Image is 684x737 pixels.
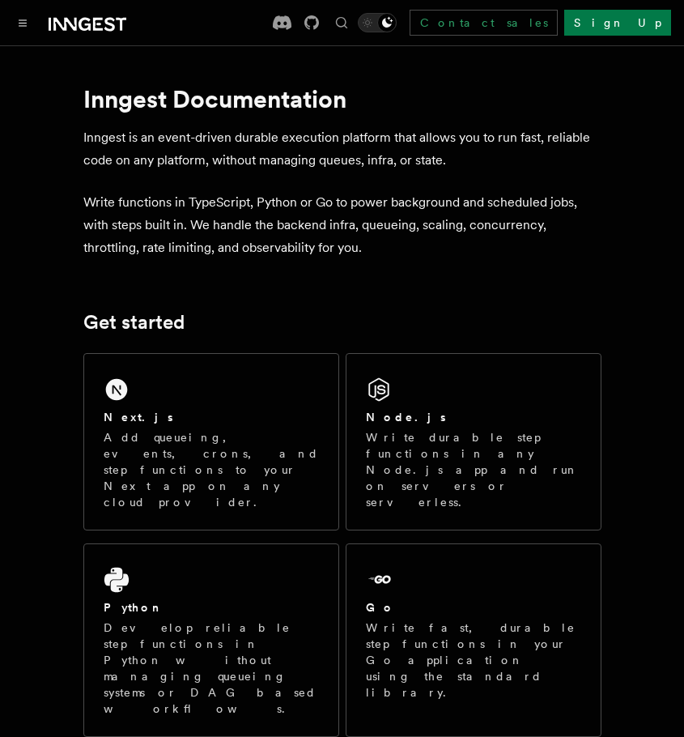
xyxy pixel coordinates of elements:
[366,599,395,616] h2: Go
[366,620,581,701] p: Write fast, durable step functions in your Go application using the standard library.
[366,429,581,510] p: Write durable step functions in any Node.js app and run on servers or serverless.
[104,409,173,425] h2: Next.js
[332,13,351,32] button: Find something...
[564,10,671,36] a: Sign Up
[83,84,601,113] h1: Inngest Documentation
[83,126,601,172] p: Inngest is an event-driven durable execution platform that allows you to run fast, reliable code ...
[13,13,32,32] button: Toggle navigation
[346,353,601,530] a: Node.jsWrite durable step functions in any Node.js app and run on servers or serverless.
[83,543,339,737] a: PythonDevelop reliable step functions in Python without managing queueing systems or DAG based wo...
[83,311,185,334] a: Get started
[358,13,397,32] button: Toggle dark mode
[104,599,164,616] h2: Python
[410,10,558,36] a: Contact sales
[104,429,319,510] p: Add queueing, events, crons, and step functions to your Next app on any cloud provider.
[83,353,339,530] a: Next.jsAdd queueing, events, crons, and step functions to your Next app on any cloud provider.
[83,191,601,259] p: Write functions in TypeScript, Python or Go to power background and scheduled jobs, with steps bu...
[346,543,601,737] a: GoWrite fast, durable step functions in your Go application using the standard library.
[366,409,446,425] h2: Node.js
[104,620,319,717] p: Develop reliable step functions in Python without managing queueing systems or DAG based workflows.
